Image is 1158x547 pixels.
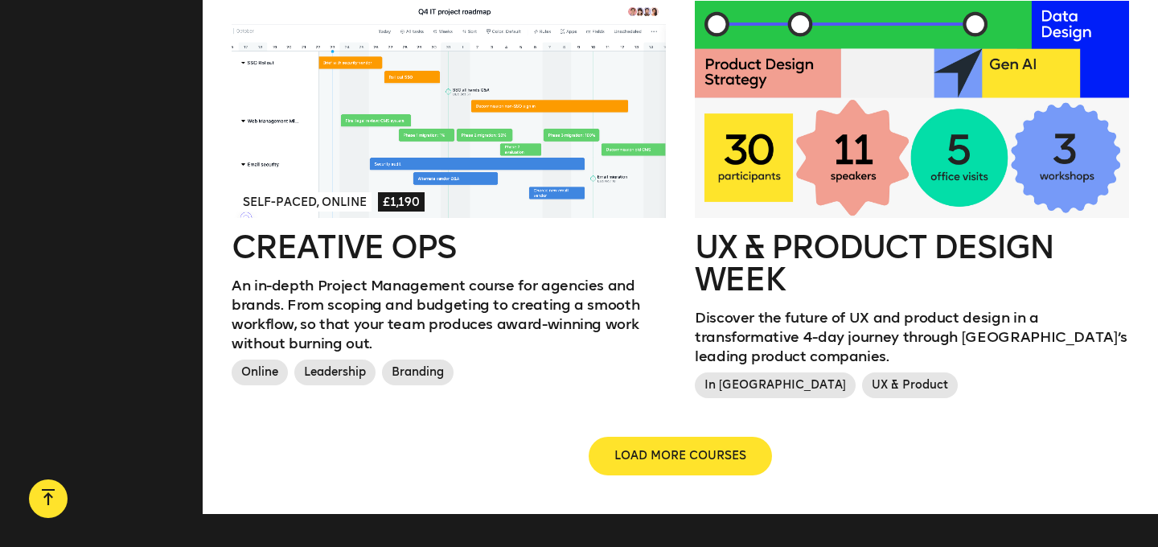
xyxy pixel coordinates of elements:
[695,308,1129,366] p: Discover the future of UX and product design in a transformative 4-day journey through [GEOGRAPHI...
[862,372,958,398] span: UX & Product
[589,437,772,475] button: LOAD MORE COURSES
[232,1,666,392] a: Self-paced, Online£1,190Creative OpsAn in-depth Project Management course for agencies and brands...
[695,231,1129,295] h2: UX & Product Design Week
[238,192,372,212] span: Self-paced, Online
[232,360,288,385] span: Online
[614,448,746,464] span: LOAD MORE COURSES
[232,276,666,353] p: An in-depth Project Management course for agencies and brands. From scoping and budgeting to crea...
[695,372,856,398] span: In [GEOGRAPHIC_DATA]
[378,192,425,212] span: £1,190
[695,1,1129,405] a: UX & Product Design WeekDiscover the future of UX and product design in a transformative 4-day jo...
[382,360,454,385] span: Branding
[232,231,666,263] h2: Creative Ops
[294,360,376,385] span: Leadership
